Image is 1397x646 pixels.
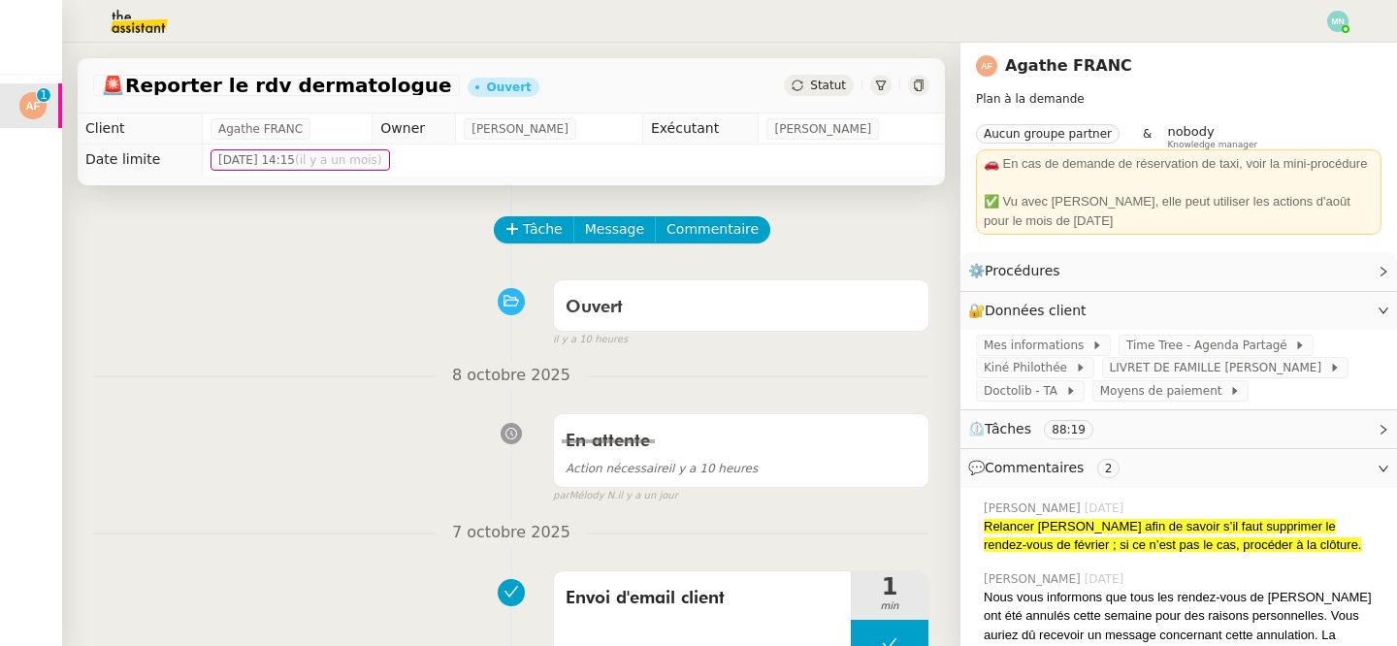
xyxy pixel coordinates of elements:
[985,263,1060,278] span: Procédures
[19,92,47,119] img: svg
[523,218,563,241] span: Tâche
[566,462,758,475] span: il y a 10 heures
[218,119,303,139] span: Agathe FRANC
[471,119,569,139] span: [PERSON_NAME]
[976,124,1120,144] nz-tag: Aucun groupe partner
[1167,140,1257,150] span: Knowledge manager
[851,598,928,615] span: min
[437,520,586,546] span: 7 octobre 2025
[566,584,839,613] span: Envoi d'email client
[1327,11,1348,32] img: svg
[985,303,1087,318] span: Données client
[37,88,50,102] nz-badge-sup: 1
[553,488,678,504] small: Mélody N.
[810,79,846,92] span: Statut
[960,449,1397,487] div: 💬Commentaires 2
[960,410,1397,448] div: ⏲️Tâches 88:19
[617,488,677,504] span: il y a un jour
[585,218,644,241] span: Message
[984,570,1085,588] span: [PERSON_NAME]
[985,421,1031,436] span: Tâches
[218,150,382,170] span: [DATE] 14:15
[1085,570,1128,588] span: [DATE]
[1110,358,1329,377] span: LIVRET DE FAMILLE [PERSON_NAME]
[1167,124,1257,149] app-user-label: Knowledge manager
[851,575,928,598] span: 1
[437,363,586,389] span: 8 octobre 2025
[553,332,628,348] span: il y a 10 heures
[78,145,203,176] td: Date limite
[494,216,574,243] button: Tâche
[666,218,759,241] span: Commentaire
[984,192,1374,230] div: ✅ Vu avec [PERSON_NAME], elle peut utiliser les actions d'août pour le mois de [DATE]
[1167,124,1214,139] span: nobody
[1044,420,1093,439] nz-tag: 88:19
[1100,381,1229,401] span: Moyens de paiement
[373,113,456,145] td: Owner
[984,154,1374,174] div: 🚗 En cas de demande de réservation de taxi, voir la mini-procédure
[487,81,532,93] div: Ouvert
[984,336,1091,355] span: Mes informations
[985,460,1084,475] span: Commentaires
[968,421,1110,436] span: ⏲️
[553,488,569,504] span: par
[101,76,452,95] span: Reporter le rdv dermatologue
[1097,459,1121,478] nz-tag: 2
[573,216,656,243] button: Message
[1126,336,1294,355] span: Time Tree - Agenda Partagé
[960,292,1397,330] div: 🔐Données client
[984,381,1065,401] span: Doctolib - TA
[78,113,203,145] td: Client
[566,462,668,475] span: Action nécessaire
[1005,56,1132,75] a: Agathe FRANC
[968,460,1127,475] span: 💬
[566,299,623,316] span: Ouvert
[40,88,48,106] p: 1
[655,216,770,243] button: Commentaire
[566,433,650,450] span: En attente
[984,358,1075,377] span: Kiné Philothée
[960,252,1397,290] div: ⚙️Procédures
[642,113,759,145] td: Exécutant
[774,119,871,139] span: [PERSON_NAME]
[976,92,1085,106] span: Plan à la demande
[976,55,997,77] img: svg
[295,153,382,167] span: (il y a un mois)
[1085,500,1128,517] span: [DATE]
[968,300,1094,322] span: 🔐
[984,519,1361,553] span: Relancer [PERSON_NAME] afin de savoir s’il faut supprimer le rendez-vous de février ; si ce n’est...
[1143,124,1152,149] span: &
[968,260,1069,282] span: ⚙️
[101,74,125,97] span: 🚨
[984,500,1085,517] span: [PERSON_NAME]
